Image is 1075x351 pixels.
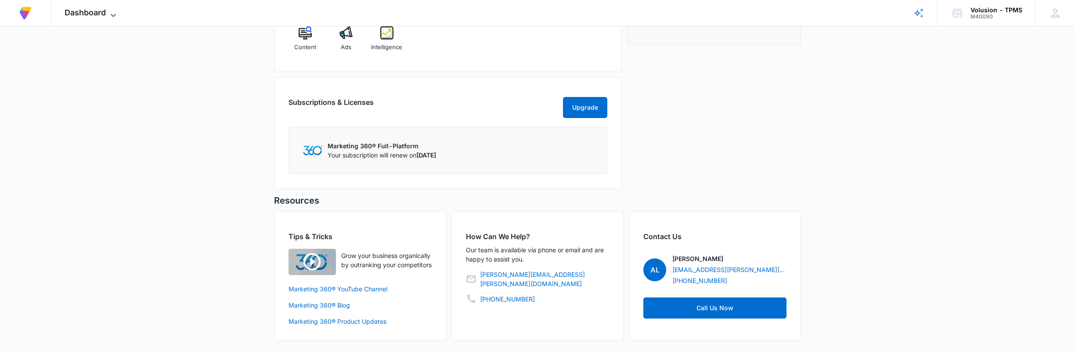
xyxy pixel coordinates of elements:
[341,251,432,269] p: Grow your business organically by outranking your competitors
[289,249,336,275] img: Quick Overview Video
[341,43,351,52] span: Ads
[65,8,106,17] span: Dashboard
[289,301,432,310] a: Marketing 360® Blog
[289,231,432,242] h2: Tips & Tricks
[289,317,432,326] a: Marketing 360® Product Updates
[480,294,535,304] a: [PHONE_NUMBER]
[328,141,436,150] p: Marketing 360® Full-Platform
[329,26,363,58] a: Ads
[370,26,404,58] a: Intelligence
[643,258,666,281] span: AL
[274,194,801,207] h5: Resources
[466,245,609,264] p: Our team is available via phone or email and are happy to assist you.
[970,14,1022,20] div: account id
[289,97,374,115] h2: Subscriptions & Licenses
[672,254,723,263] p: [PERSON_NAME]
[294,43,316,52] span: Content
[371,43,402,52] span: Intelligence
[303,146,322,155] img: Marketing 360 Logo
[289,284,432,294] a: Marketing 360® YouTube Channel
[416,151,436,159] span: [DATE]
[480,270,609,288] a: [PERSON_NAME][EMAIL_ADDRESS][PERSON_NAME][DOMAIN_NAME]
[563,97,607,118] button: Upgrade
[328,150,436,160] p: Your subscription will renew on
[672,276,727,285] a: [PHONE_NUMBER]
[18,5,33,21] img: Volusion
[672,265,786,274] a: [EMAIL_ADDRESS][PERSON_NAME][DOMAIN_NAME]
[466,231,609,242] h2: How Can We Help?
[970,7,1022,14] div: account name
[643,231,786,242] h2: Contact Us
[643,297,786,319] a: Call Us Now
[289,26,322,58] a: Content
